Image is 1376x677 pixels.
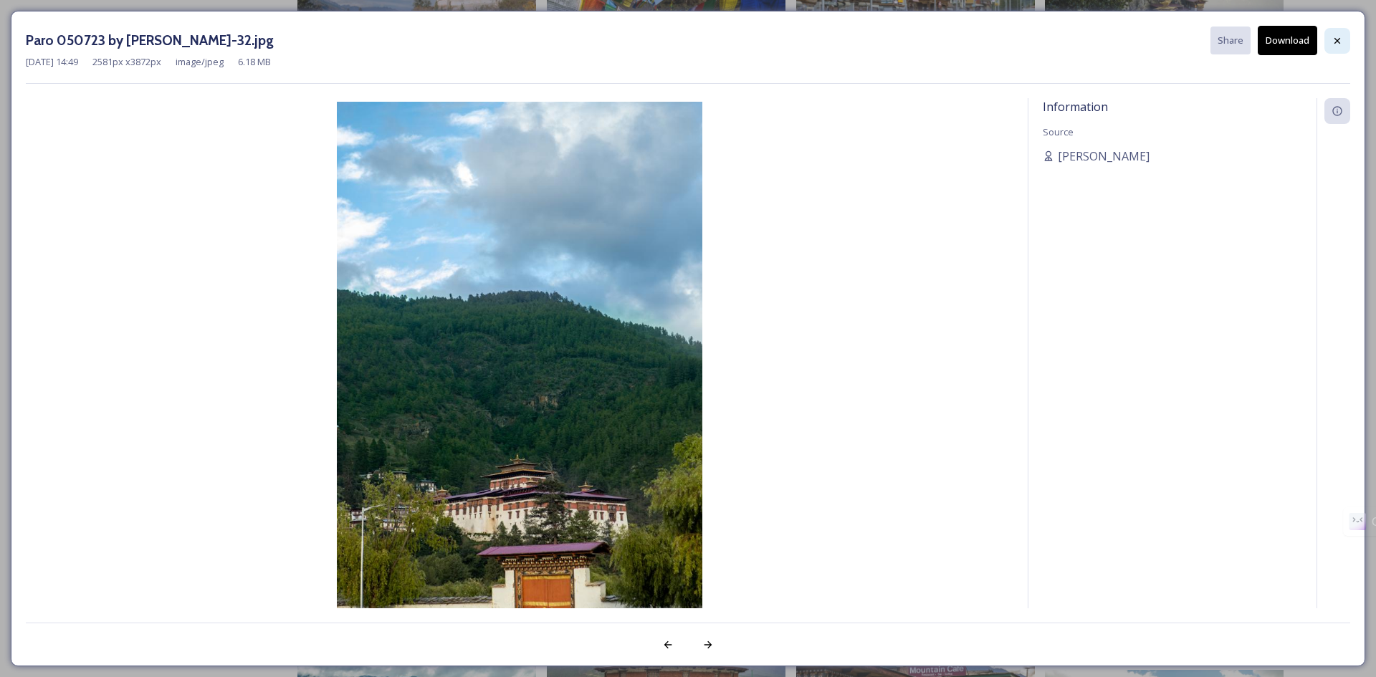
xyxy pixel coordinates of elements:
[1058,148,1150,165] span: [PERSON_NAME]
[26,102,1013,650] img: Paro%2520050723%2520by%2520Amp%2520Sripimanwat-32.jpg
[92,55,161,69] span: 2581 px x 3872 px
[1258,26,1317,55] button: Download
[1043,99,1108,115] span: Information
[1210,27,1251,54] button: Share
[26,55,78,69] span: [DATE] 14:49
[1043,125,1074,138] span: Source
[176,55,224,69] span: image/jpeg
[238,55,271,69] span: 6.18 MB
[26,30,274,51] h3: Paro 050723 by [PERSON_NAME]-32.jpg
